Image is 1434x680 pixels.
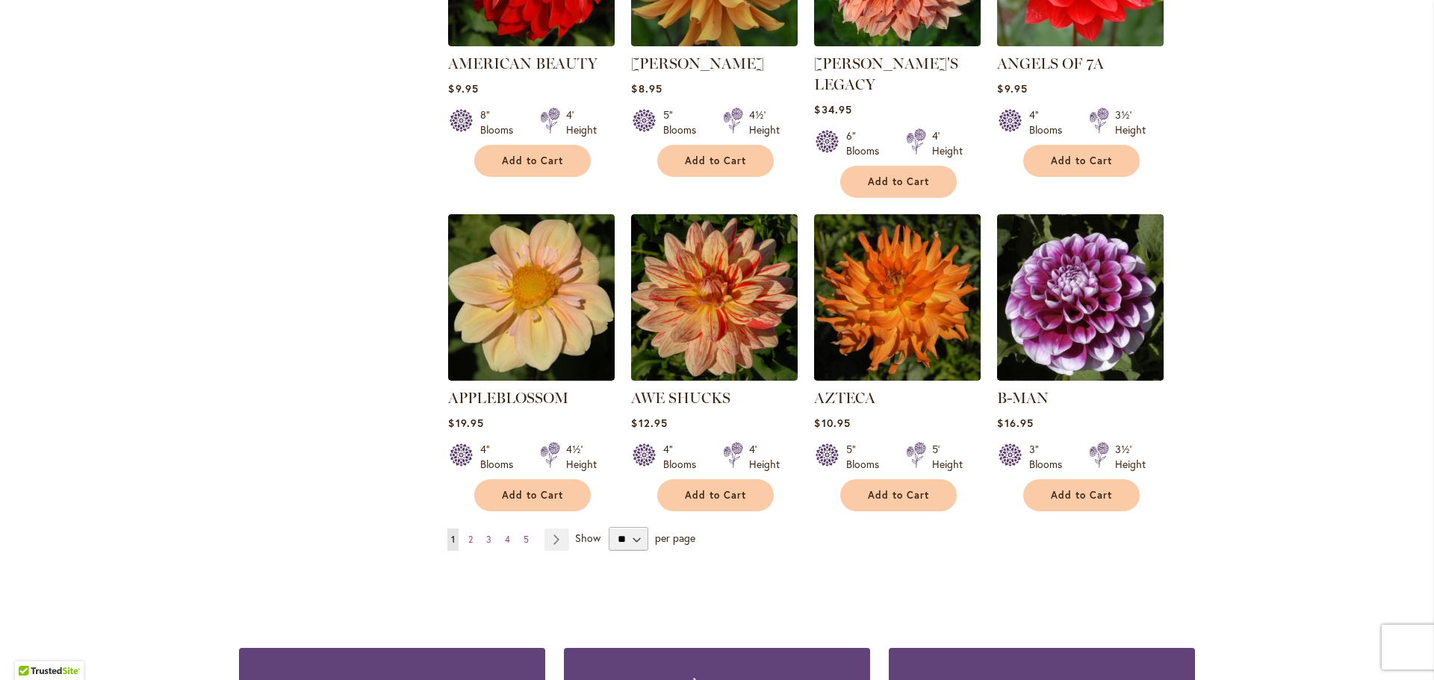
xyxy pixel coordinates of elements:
[997,54,1104,72] a: ANGELS OF 7A
[997,35,1164,49] a: ANGELS OF 7A
[655,531,695,545] span: per page
[997,214,1164,381] img: B-MAN
[657,145,774,177] button: Add to Cart
[1029,442,1071,472] div: 3" Blooms
[997,369,1164,384] a: B-MAN
[524,534,529,545] span: 5
[474,145,591,177] button: Add to Cart
[840,166,957,198] button: Add to Cart
[814,102,851,116] span: $34.95
[631,416,667,430] span: $12.95
[663,442,705,472] div: 4" Blooms
[631,389,730,407] a: AWE SHUCKS
[480,107,522,137] div: 8" Blooms
[501,528,514,551] a: 4
[505,534,510,545] span: 4
[749,442,780,472] div: 4' Height
[575,531,600,545] span: Show
[868,175,929,188] span: Add to Cart
[840,479,957,511] button: Add to Cart
[663,107,705,137] div: 5" Blooms
[502,489,563,502] span: Add to Cart
[465,528,477,551] a: 2
[814,389,875,407] a: AZTECA
[502,155,563,167] span: Add to Cart
[468,534,473,545] span: 2
[448,416,483,430] span: $19.95
[448,369,615,384] a: APPLEBLOSSOM
[814,54,958,93] a: [PERSON_NAME]'S LEGACY
[448,54,597,72] a: AMERICAN BEAUTY
[566,442,597,472] div: 4½' Height
[1115,442,1146,472] div: 3½' Height
[448,389,568,407] a: APPLEBLOSSOM
[997,81,1027,96] span: $9.95
[1023,145,1140,177] button: Add to Cart
[814,416,850,430] span: $10.95
[520,528,533,551] a: 5
[631,81,662,96] span: $8.95
[685,489,746,502] span: Add to Cart
[448,214,615,381] img: APPLEBLOSSOM
[814,214,981,381] img: AZTECA
[482,528,495,551] a: 3
[997,416,1033,430] span: $16.95
[749,107,780,137] div: 4½' Height
[814,35,981,49] a: Andy's Legacy
[448,81,478,96] span: $9.95
[451,534,455,545] span: 1
[846,128,888,158] div: 6" Blooms
[631,54,764,72] a: [PERSON_NAME]
[932,128,963,158] div: 4' Height
[631,214,798,381] img: AWE SHUCKS
[448,35,615,49] a: AMERICAN BEAUTY
[932,442,963,472] div: 5' Height
[631,35,798,49] a: ANDREW CHARLES
[1023,479,1140,511] button: Add to Cart
[1115,107,1146,137] div: 3½' Height
[814,369,981,384] a: AZTECA
[846,442,888,472] div: 5" Blooms
[657,479,774,511] button: Add to Cart
[631,369,798,384] a: AWE SHUCKS
[997,389,1049,407] a: B-MAN
[1029,107,1071,137] div: 4" Blooms
[11,627,53,669] iframe: Launch Accessibility Center
[486,534,491,545] span: 3
[480,442,522,472] div: 4" Blooms
[566,107,597,137] div: 4' Height
[474,479,591,511] button: Add to Cart
[685,155,746,167] span: Add to Cart
[868,489,929,502] span: Add to Cart
[1051,489,1112,502] span: Add to Cart
[1051,155,1112,167] span: Add to Cart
